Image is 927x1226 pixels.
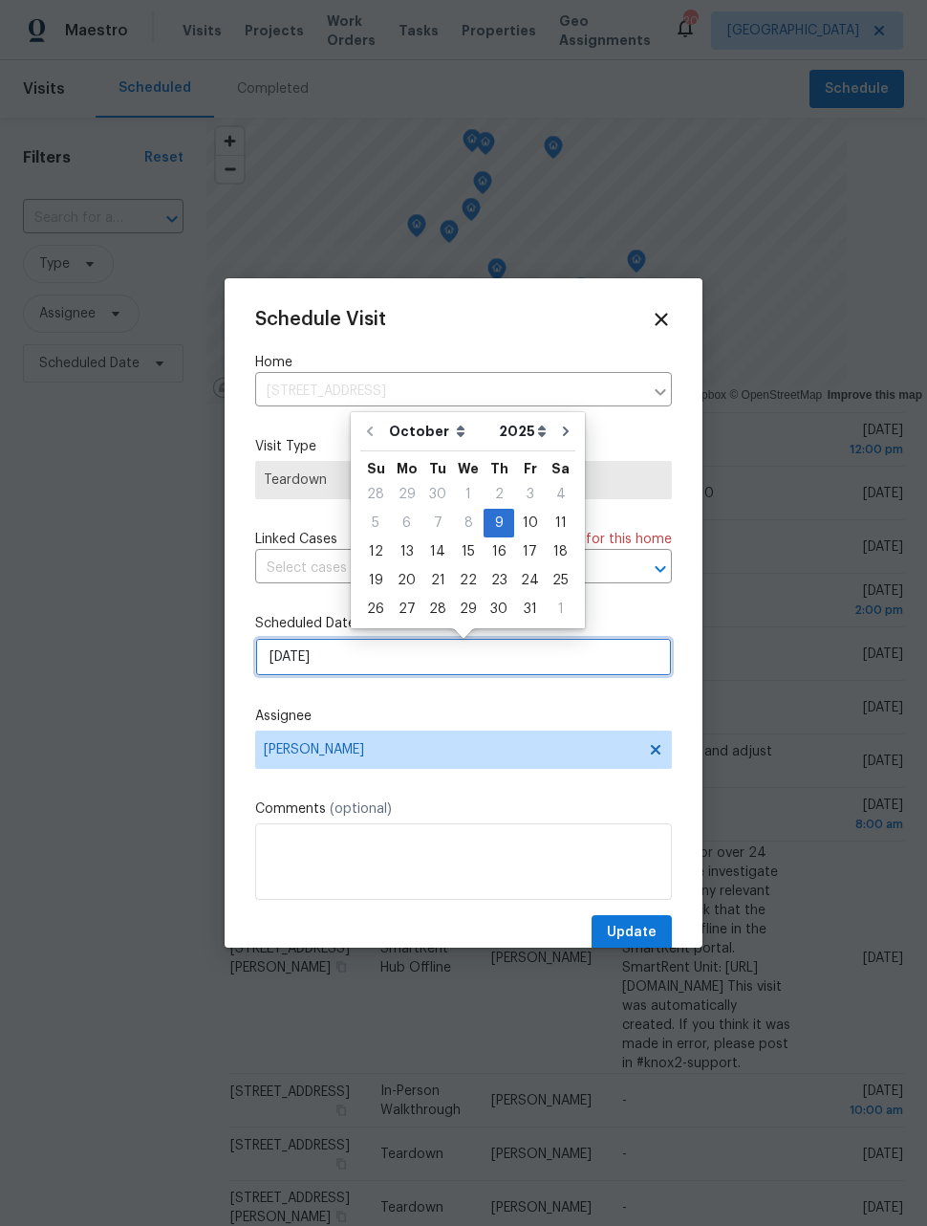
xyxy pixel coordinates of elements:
div: 4 [546,481,575,508]
div: Sun Oct 05 2025 [360,509,391,537]
select: Month [384,417,494,446]
div: Thu Oct 30 2025 [484,595,514,624]
div: Fri Oct 10 2025 [514,509,546,537]
div: Sun Oct 12 2025 [360,537,391,566]
div: 13 [391,538,422,565]
div: Sat Oct 18 2025 [546,537,575,566]
div: Mon Oct 27 2025 [391,595,422,624]
input: Select cases [255,554,618,583]
label: Scheduled Date [255,614,672,633]
div: 28 [422,596,453,623]
div: Sun Sep 28 2025 [360,480,391,509]
div: 31 [514,596,546,623]
span: Update [607,921,657,945]
abbr: Tuesday [429,462,446,475]
div: 22 [453,567,484,594]
div: 21 [422,567,453,594]
abbr: Monday [397,462,418,475]
div: 6 [391,510,422,536]
div: 3 [514,481,546,508]
div: 8 [453,510,484,536]
div: Tue Sep 30 2025 [422,480,453,509]
div: Sat Oct 04 2025 [546,480,575,509]
button: Go to previous month [356,412,384,450]
div: 2 [484,481,514,508]
div: 30 [422,481,453,508]
div: 30 [484,596,514,623]
select: Year [494,417,551,446]
abbr: Sunday [367,462,385,475]
span: [PERSON_NAME] [264,742,638,757]
div: Thu Oct 09 2025 [484,509,514,537]
div: 10 [514,510,546,536]
div: Wed Oct 15 2025 [453,537,484,566]
div: Mon Oct 06 2025 [391,509,422,537]
div: 19 [360,567,391,594]
div: 28 [360,481,391,508]
div: 27 [391,596,422,623]
div: Mon Oct 13 2025 [391,537,422,566]
span: Linked Cases [255,530,337,549]
label: Visit Type [255,437,672,456]
div: 1 [546,596,575,623]
abbr: Thursday [490,462,508,475]
div: Mon Sep 29 2025 [391,480,422,509]
div: 12 [360,538,391,565]
div: 25 [546,567,575,594]
button: Go to next month [551,412,580,450]
div: Fri Oct 17 2025 [514,537,546,566]
div: 1 [453,481,484,508]
span: (optional) [330,802,392,816]
div: Thu Oct 16 2025 [484,537,514,566]
div: Sun Oct 26 2025 [360,595,391,624]
div: 16 [484,538,514,565]
button: Open [647,556,674,582]
div: Tue Oct 21 2025 [422,566,453,595]
div: 20 [391,567,422,594]
label: Home [255,353,672,372]
div: Wed Oct 08 2025 [453,509,484,537]
span: Schedule Visit [255,310,386,329]
div: 23 [484,567,514,594]
div: Thu Oct 02 2025 [484,480,514,509]
div: 14 [422,538,453,565]
div: 11 [546,510,575,536]
div: Sun Oct 19 2025 [360,566,391,595]
div: 29 [453,596,484,623]
div: Sat Nov 01 2025 [546,595,575,624]
div: Sat Oct 25 2025 [546,566,575,595]
div: Wed Oct 22 2025 [453,566,484,595]
label: Assignee [255,707,672,726]
div: 15 [453,538,484,565]
div: 24 [514,567,546,594]
div: 17 [514,538,546,565]
div: Sat Oct 11 2025 [546,509,575,537]
div: 18 [546,538,575,565]
div: Mon Oct 20 2025 [391,566,422,595]
div: 5 [360,510,391,536]
div: 9 [484,510,514,536]
input: M/D/YYYY [255,638,672,676]
div: Thu Oct 23 2025 [484,566,514,595]
div: Fri Oct 03 2025 [514,480,546,509]
div: Fri Oct 31 2025 [514,595,546,624]
abbr: Saturday [551,462,570,475]
label: Comments [255,799,672,819]
div: Tue Oct 28 2025 [422,595,453,624]
div: Fri Oct 24 2025 [514,566,546,595]
div: 26 [360,596,391,623]
div: Wed Oct 29 2025 [453,595,484,624]
button: Update [592,915,672,951]
div: Tue Oct 07 2025 [422,509,453,537]
span: Teardown [264,471,663,490]
div: Tue Oct 14 2025 [422,537,453,566]
div: 7 [422,510,453,536]
span: Close [651,309,672,330]
abbr: Friday [524,462,537,475]
abbr: Wednesday [458,462,479,475]
input: Enter in an address [255,377,643,406]
div: Wed Oct 01 2025 [453,480,484,509]
div: 29 [391,481,422,508]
